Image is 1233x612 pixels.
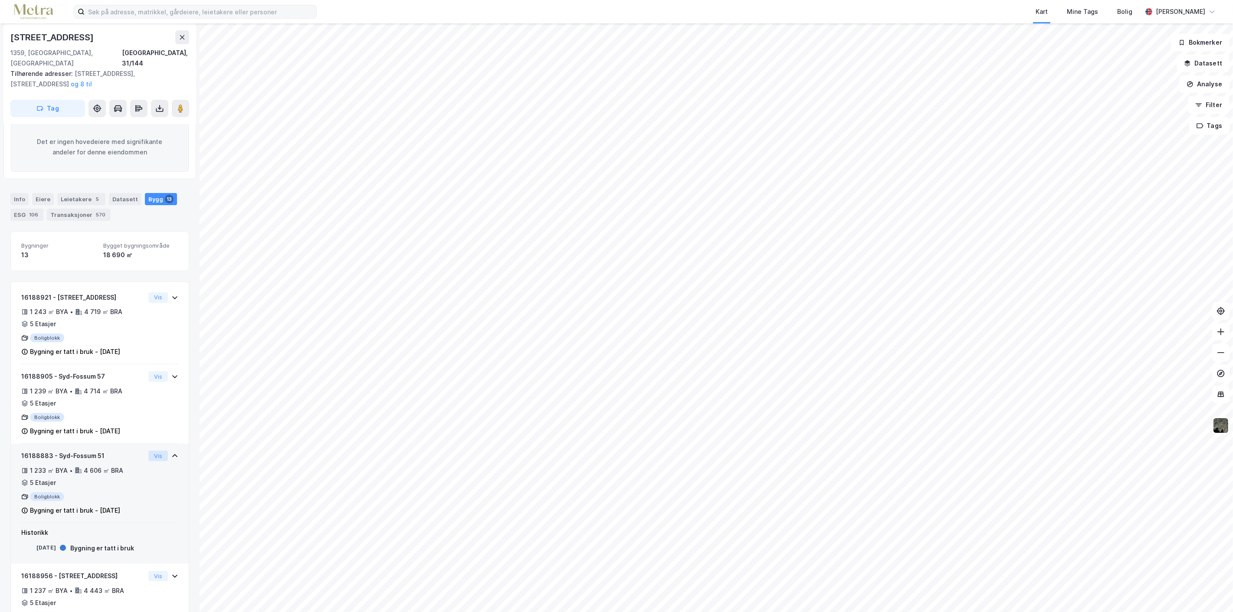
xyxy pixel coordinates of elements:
[145,193,177,205] div: Bygg
[93,195,102,203] div: 5
[11,122,189,172] div: Det er ingen hovedeiere med signifikante andeler for denne eiendommen
[30,319,56,329] div: 5 Etasjer
[109,193,141,205] div: Datasett
[21,451,145,461] div: 16188883 - Syd-Fossum 51
[103,242,178,249] span: Bygget bygningsområde
[10,70,75,77] span: Tilhørende adresser:
[10,69,182,89] div: [STREET_ADDRESS], [STREET_ADDRESS]
[1177,55,1230,72] button: Datasett
[69,388,73,395] div: •
[1190,570,1233,612] div: Kontrollprogram for chat
[30,386,68,396] div: 1 239 ㎡ BYA
[10,100,85,117] button: Tag
[30,398,56,409] div: 5 Etasjer
[30,307,68,317] div: 1 243 ㎡ BYA
[1188,96,1230,114] button: Filter
[27,210,40,219] div: 106
[57,193,105,205] div: Leietakere
[85,5,316,18] input: Søk på adresse, matrikkel, gårdeiere, leietakere eller personer
[84,465,123,476] div: 4 606 ㎡ BRA
[10,193,29,205] div: Info
[148,451,168,461] button: Vis
[10,209,43,221] div: ESG
[32,193,54,205] div: Eiere
[21,250,96,260] div: 13
[1213,417,1229,434] img: 9k=
[21,527,178,538] div: Historikk
[69,467,73,474] div: •
[30,426,120,436] div: Bygning er tatt i bruk - [DATE]
[21,292,145,303] div: 16188921 - [STREET_ADDRESS]
[122,48,190,69] div: [GEOGRAPHIC_DATA], 31/144
[30,465,68,476] div: 1 233 ㎡ BYA
[148,371,168,382] button: Vis
[1171,34,1230,51] button: Bokmerker
[148,571,168,581] button: Vis
[30,505,120,516] div: Bygning er tatt i bruk - [DATE]
[148,292,168,303] button: Vis
[165,195,174,203] div: 13
[70,308,73,315] div: •
[1179,75,1230,93] button: Analyse
[21,242,96,249] span: Bygninger
[21,571,145,581] div: 16188956 - [STREET_ADDRESS]
[84,307,122,317] div: 4 719 ㎡ BRA
[10,48,122,69] div: 1359, [GEOGRAPHIC_DATA], [GEOGRAPHIC_DATA]
[30,478,56,488] div: 5 Etasjer
[69,587,73,594] div: •
[70,543,134,553] div: Bygning er tatt i bruk
[1067,7,1098,17] div: Mine Tags
[1156,7,1205,17] div: [PERSON_NAME]
[1036,7,1048,17] div: Kart
[14,4,53,20] img: metra-logo.256734c3b2bbffee19d4.png
[1189,117,1230,134] button: Tags
[30,598,56,608] div: 5 Etasjer
[94,210,107,219] div: 570
[21,544,56,552] div: [DATE]
[30,347,120,357] div: Bygning er tatt i bruk - [DATE]
[84,586,124,596] div: 4 443 ㎡ BRA
[21,371,145,382] div: 16188905 - Syd-Fossum 57
[1190,570,1233,612] iframe: Chat Widget
[84,386,122,396] div: 4 714 ㎡ BRA
[103,250,178,260] div: 18 690 ㎡
[47,209,111,221] div: Transaksjoner
[1117,7,1132,17] div: Bolig
[30,586,68,596] div: 1 237 ㎡ BYA
[10,30,95,44] div: [STREET_ADDRESS]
